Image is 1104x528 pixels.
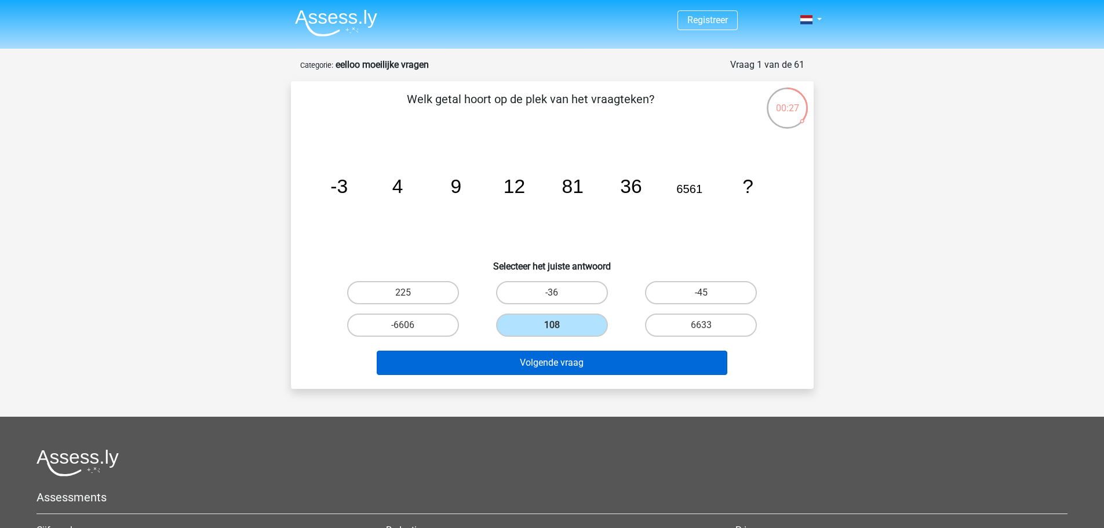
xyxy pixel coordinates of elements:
tspan: 6561 [676,183,702,195]
h5: Assessments [37,490,1067,504]
label: -6606 [347,314,459,337]
label: 108 [496,314,608,337]
tspan: 9 [450,176,461,197]
p: Welk getal hoort op de plek van het vraagteken? [309,90,752,125]
tspan: 36 [620,176,642,197]
tspan: 4 [392,176,403,197]
tspan: 81 [562,176,583,197]
label: 6633 [645,314,757,337]
div: Vraag 1 van de 61 [730,58,804,72]
div: 00:27 [766,86,809,115]
strong: eelloo moeilijke vragen [336,59,429,70]
img: Assessly [295,9,377,37]
tspan: 12 [503,176,524,197]
h6: Selecteer het juiste antwoord [309,252,795,272]
small: Categorie: [300,61,333,70]
tspan: -3 [330,176,348,197]
button: Volgende vraag [377,351,727,375]
tspan: ? [742,176,753,197]
label: -45 [645,281,757,304]
label: -36 [496,281,608,304]
label: 225 [347,281,459,304]
a: Registreer [687,14,728,26]
img: Assessly logo [37,449,119,476]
